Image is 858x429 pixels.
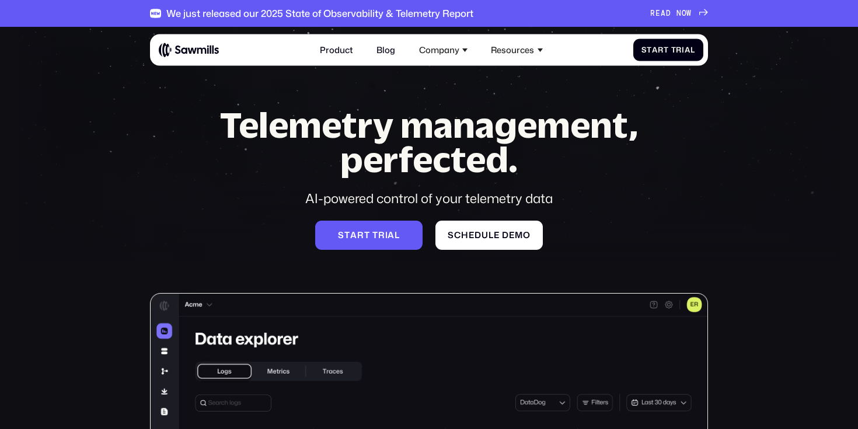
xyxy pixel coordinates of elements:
span: d [502,230,509,240]
span: i [385,230,388,240]
span: S [338,230,344,240]
span: t [647,46,652,54]
span: r [378,230,385,240]
span: m [515,230,523,240]
div: Resources [484,39,549,62]
div: We just released our 2025 State of Observability & Telemetry Report [166,8,473,19]
span: l [690,46,695,54]
span: S [641,46,647,54]
span: T [671,46,676,54]
span: t [344,230,350,240]
a: READNOW [650,9,707,18]
span: A [661,9,666,18]
div: Resources [491,45,534,55]
span: t [664,46,669,54]
span: R [650,9,655,18]
a: Scheduledemo [435,221,543,250]
span: a [350,230,357,240]
span: t [364,230,370,240]
a: Product [313,39,360,62]
span: h [461,230,469,240]
span: i [682,46,685,54]
a: StartTrial [633,39,704,61]
span: W [686,9,692,18]
span: l [489,230,494,240]
span: o [523,230,531,240]
span: a [685,46,690,54]
span: O [682,9,687,18]
span: E [655,9,661,18]
div: AI-powered control of your telemetry data [201,190,657,208]
span: a [652,46,658,54]
span: l [395,230,400,240]
span: N [676,9,682,18]
span: S [448,230,454,240]
div: Company [413,39,474,62]
span: t [372,230,378,240]
span: r [357,230,364,240]
a: Blog [370,39,402,62]
h1: Telemetry management, perfected. [201,107,657,177]
span: e [509,230,515,240]
span: e [494,230,500,240]
div: Company [419,45,459,55]
span: r [676,46,682,54]
span: u [482,230,489,240]
span: D [666,9,671,18]
a: Starttrial [315,221,423,250]
span: c [454,230,461,240]
span: d [475,230,482,240]
span: r [658,46,664,54]
span: e [469,230,475,240]
span: a [388,230,395,240]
